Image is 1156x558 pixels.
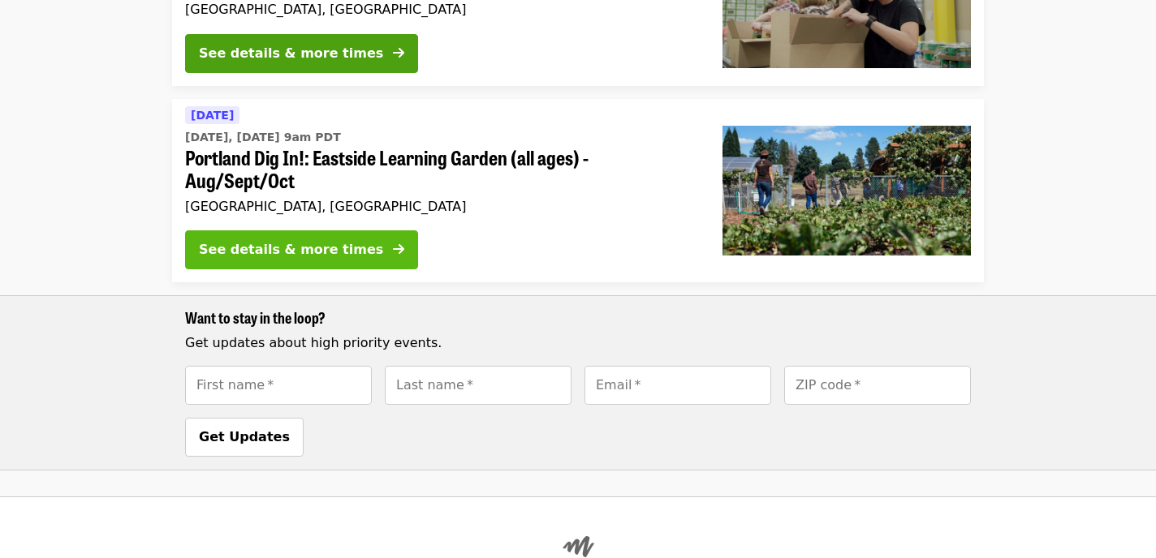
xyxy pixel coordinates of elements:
[185,366,372,405] input: [object Object]
[185,418,304,457] button: Get Updates
[584,366,771,405] input: [object Object]
[185,199,697,214] div: [GEOGRAPHIC_DATA], [GEOGRAPHIC_DATA]
[185,335,442,350] span: Get updates about high priority events.
[199,240,383,260] div: See details & more times
[185,146,697,193] span: Portland Dig In!: Eastside Learning Garden (all ages) - Aug/Sept/Oct
[199,44,383,63] div: See details & more times
[185,34,418,73] button: See details & more times
[393,242,404,257] i: arrow-right icon
[185,307,326,328] span: Want to stay in the loop?
[784,366,971,405] input: [object Object]
[393,45,404,61] i: arrow-right icon
[172,99,984,283] a: See details for "Portland Dig In!: Eastside Learning Garden (all ages) - Aug/Sept/Oct"
[191,109,234,122] span: [DATE]
[199,429,290,444] span: Get Updates
[722,126,971,255] img: Portland Dig In!: Eastside Learning Garden (all ages) - Aug/Sept/Oct organized by Oregon Food Bank
[185,2,697,17] div: [GEOGRAPHIC_DATA], [GEOGRAPHIC_DATA]
[185,129,341,146] time: [DATE], [DATE] 9am PDT
[385,366,572,405] input: [object Object]
[185,230,418,269] button: See details & more times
